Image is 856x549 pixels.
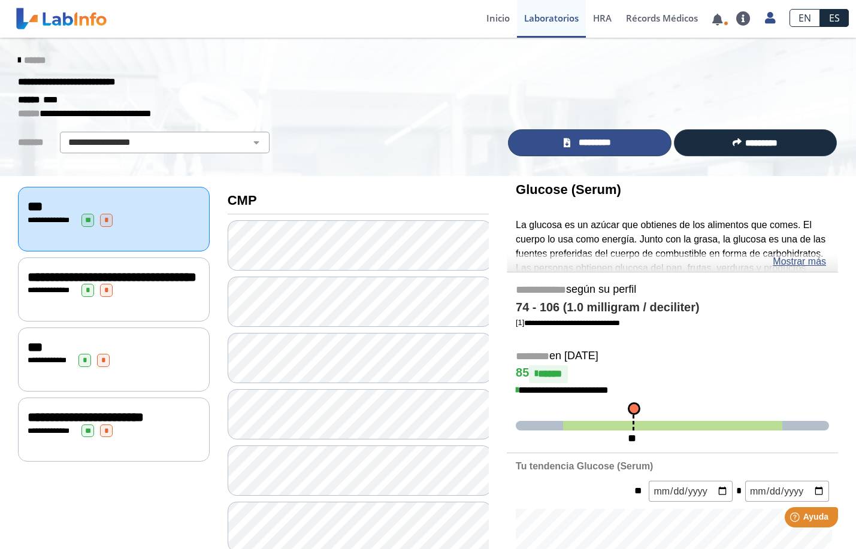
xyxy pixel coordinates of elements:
[516,218,829,332] p: La glucosa es un azúcar que obtienes de los alimentos que comes. El cuerpo lo usa como energía. J...
[749,502,843,536] iframe: Help widget launcher
[790,9,820,27] a: EN
[745,481,829,502] input: mm/dd/yyyy
[516,365,829,383] h4: 85
[516,461,653,471] b: Tu tendencia Glucose (Serum)
[649,481,733,502] input: mm/dd/yyyy
[516,350,829,363] h5: en [DATE]
[593,12,612,24] span: HRA
[516,301,829,315] h4: 74 - 106 (1.0 milligram / deciliter)
[516,283,829,297] h5: según su perfil
[820,9,849,27] a: ES
[516,182,621,197] b: Glucose (Serum)
[773,254,826,269] a: Mostrar más
[228,193,257,208] b: CMP
[516,318,620,327] a: [1]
